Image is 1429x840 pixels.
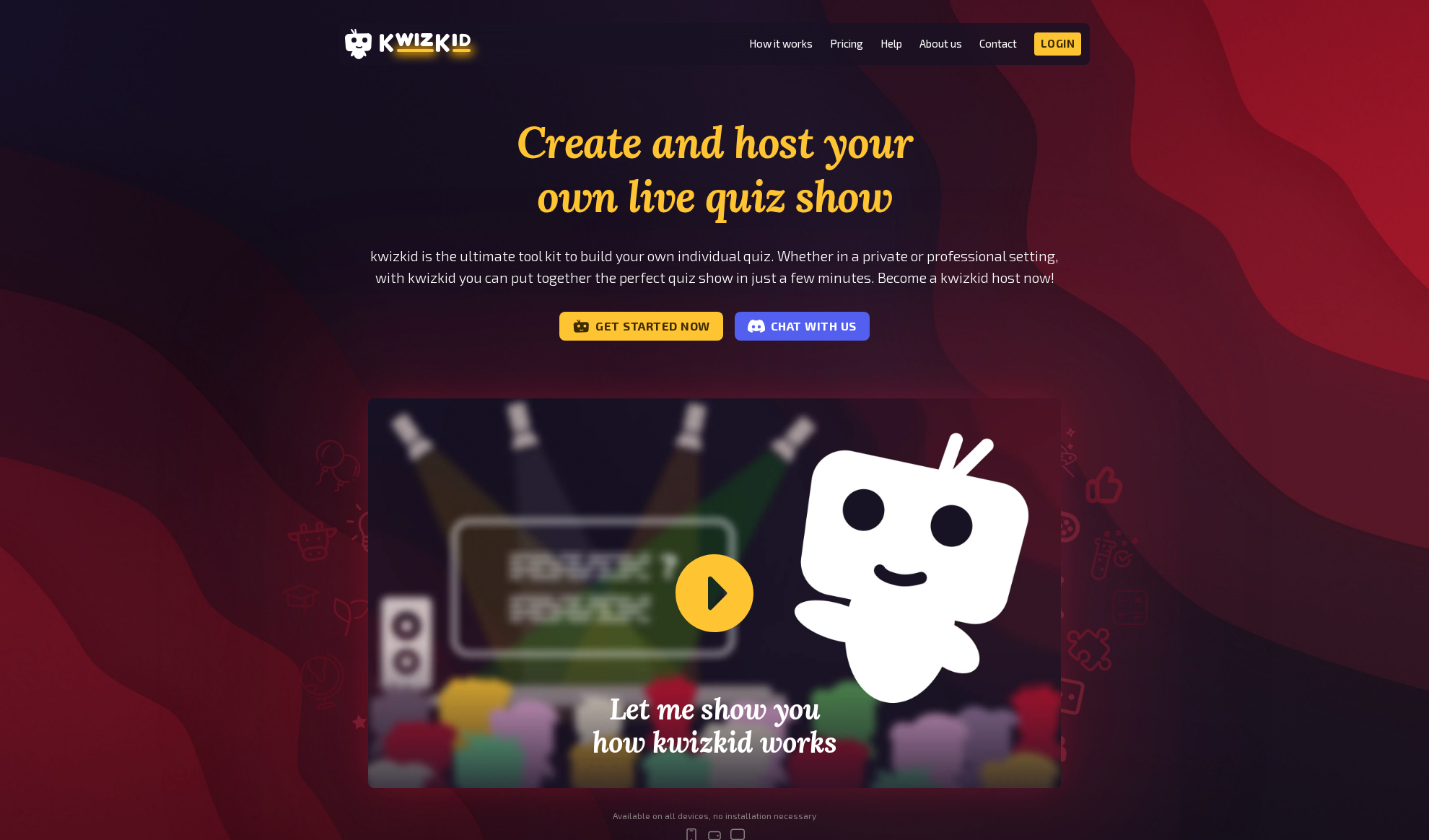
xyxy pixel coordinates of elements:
p: kwizkid is the ultimate tool kit to build your own individual quiz. Whether in a private or profe... [368,245,1061,289]
h1: Create and host your own live quiz show [368,115,1061,224]
a: Chat with us [735,312,870,341]
a: Get started now [559,312,723,341]
a: Help [880,38,902,50]
a: How it works [749,38,813,50]
a: Pricing [830,38,863,50]
a: About us [919,38,962,50]
h2: Let me show you how kwizkid works [507,693,922,759]
a: Login [1034,32,1082,56]
div: Available on all devices, no installation necessary [613,811,816,821]
a: Contact [979,38,1017,50]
